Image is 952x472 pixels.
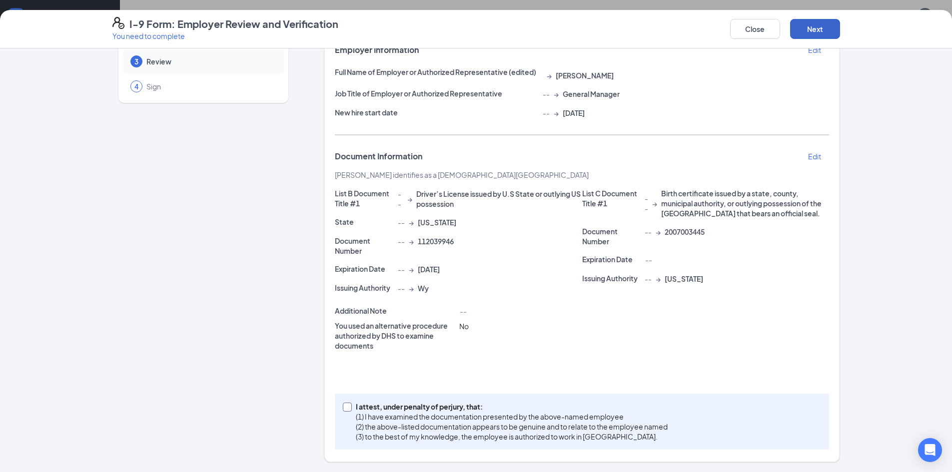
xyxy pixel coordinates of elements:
[556,70,614,80] span: [PERSON_NAME]
[665,227,705,237] span: 2007003445
[134,56,138,66] span: 3
[409,236,414,246] span: →
[645,274,652,284] span: --
[335,306,455,316] p: Additional Note
[656,274,661,284] span: →
[112,17,124,29] svg: FormI9EVerifyIcon
[335,151,422,161] span: Document Information
[416,189,582,209] span: Driver’s License issued by U.S State or outlying US possession
[645,193,648,213] span: --
[645,255,652,264] span: --
[645,227,652,237] span: --
[398,217,405,227] span: --
[652,198,657,208] span: →
[335,107,539,117] p: New hire start date
[418,217,456,227] span: [US_STATE]
[356,402,668,412] p: I attest, under penalty of perjury, that:
[582,273,641,283] p: Issuing Authority
[459,322,469,331] span: No
[554,108,559,118] span: →
[146,81,274,91] span: Sign
[582,254,641,264] p: Expiration Date
[563,89,620,99] span: General Manager
[582,226,641,246] p: Document Number
[335,217,394,227] p: State
[409,264,414,274] span: →
[656,227,661,237] span: →
[918,438,942,462] div: Open Intercom Messenger
[730,19,780,39] button: Close
[543,108,550,118] span: --
[409,217,414,227] span: →
[356,432,668,442] p: (3) to the best of my knowledge, the employee is authorized to work in [GEOGRAPHIC_DATA].
[790,19,840,39] button: Next
[582,188,641,208] p: List C Document Title #1
[335,188,394,208] p: List B Document Title #1
[661,188,829,218] span: Birth certificate issued by a state, county, municipal authority, or outlying possession of the [...
[418,236,454,246] span: 112039946
[356,422,668,432] p: (2) the above-listed documentation appears to be genuine and to relate to the employee named
[418,264,440,274] span: [DATE]
[547,70,552,80] span: →
[554,89,559,99] span: →
[398,283,405,293] span: --
[134,81,138,91] span: 4
[129,17,338,31] h4: I-9 Form: Employer Review and Verification
[407,194,412,204] span: →
[335,236,394,256] p: Document Number
[335,321,455,351] p: You used an alternative procedure authorized by DHS to examine documents
[335,170,589,179] span: [PERSON_NAME] identifies as a [DEMOGRAPHIC_DATA][GEOGRAPHIC_DATA]
[418,283,429,293] span: Wy
[335,88,539,98] p: Job Title of Employer or Authorized Representative
[808,45,821,55] p: Edit
[459,307,466,316] span: --
[409,283,414,293] span: →
[398,189,403,209] span: --
[543,89,550,99] span: --
[335,264,394,274] p: Expiration Date
[398,264,405,274] span: --
[335,283,394,293] p: Issuing Authority
[146,56,274,66] span: Review
[398,236,405,246] span: --
[808,151,821,161] p: Edit
[335,45,419,55] span: Employer Information
[112,31,338,41] p: You need to complete
[356,412,668,422] p: (1) I have examined the documentation presented by the above-named employee
[563,108,585,118] span: [DATE]
[665,274,703,284] span: [US_STATE]
[335,67,539,77] p: Full Name of Employer or Authorized Representative (edited)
